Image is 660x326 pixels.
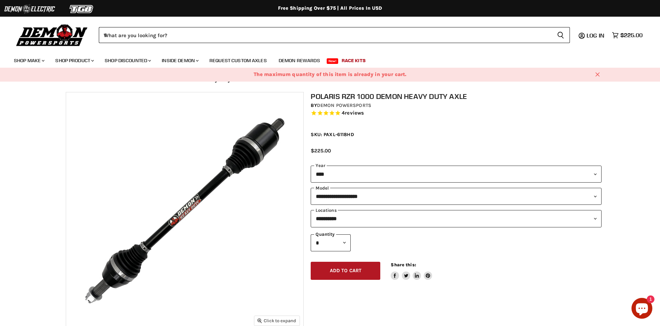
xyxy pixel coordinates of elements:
[9,51,641,68] ul: Main menu
[311,110,602,117] span: Rated 5.0 out of 5 stars 4 reviews
[311,166,602,183] select: year
[100,53,155,68] a: Shop Discounted
[9,53,49,68] a: Shop Make
[336,53,371,68] a: Race Kits
[583,32,609,39] a: Log in
[595,72,600,78] button: Close
[99,27,570,43] form: Product
[391,262,432,280] aside: Share this:
[327,58,339,64] span: New!
[254,316,300,325] button: Click to expand
[620,32,643,39] span: $225.00
[609,30,646,40] a: $225.00
[14,23,90,47] img: Demon Powersports
[342,110,364,116] span: 4 reviews
[311,131,602,138] div: SKU: PAXL-6118HD
[273,53,325,68] a: Demon Rewards
[99,27,551,43] input: When autocomplete results are available use up and down arrows to review and enter to select
[391,262,416,267] span: Share this:
[311,92,602,101] h1: Polaris RZR 1000 Demon Heavy Duty Axle
[188,68,473,82] div: The maximum quantity of this item is already in your cart.
[345,110,364,116] span: reviews
[311,148,331,154] span: $225.00
[257,318,296,323] span: Click to expand
[551,27,570,43] button: Search
[311,210,602,227] select: keys
[311,188,602,205] select: modal-name
[56,2,108,16] img: TGB Logo 2
[330,268,362,274] span: Add to cart
[587,32,604,39] span: Log in
[52,5,609,11] div: Free Shipping Over $75 | All Prices In USD
[311,102,602,109] div: by
[204,53,272,68] a: Request Custom Axles
[317,102,371,108] a: Demon Powersports
[629,298,654,320] inbox-online-store-chat: Shopify online store chat
[157,53,203,68] a: Inside Demon
[311,262,380,280] button: Add to cart
[3,2,56,16] img: Demon Electric Logo 2
[311,234,351,251] select: Quantity
[50,53,98,68] a: Shop Product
